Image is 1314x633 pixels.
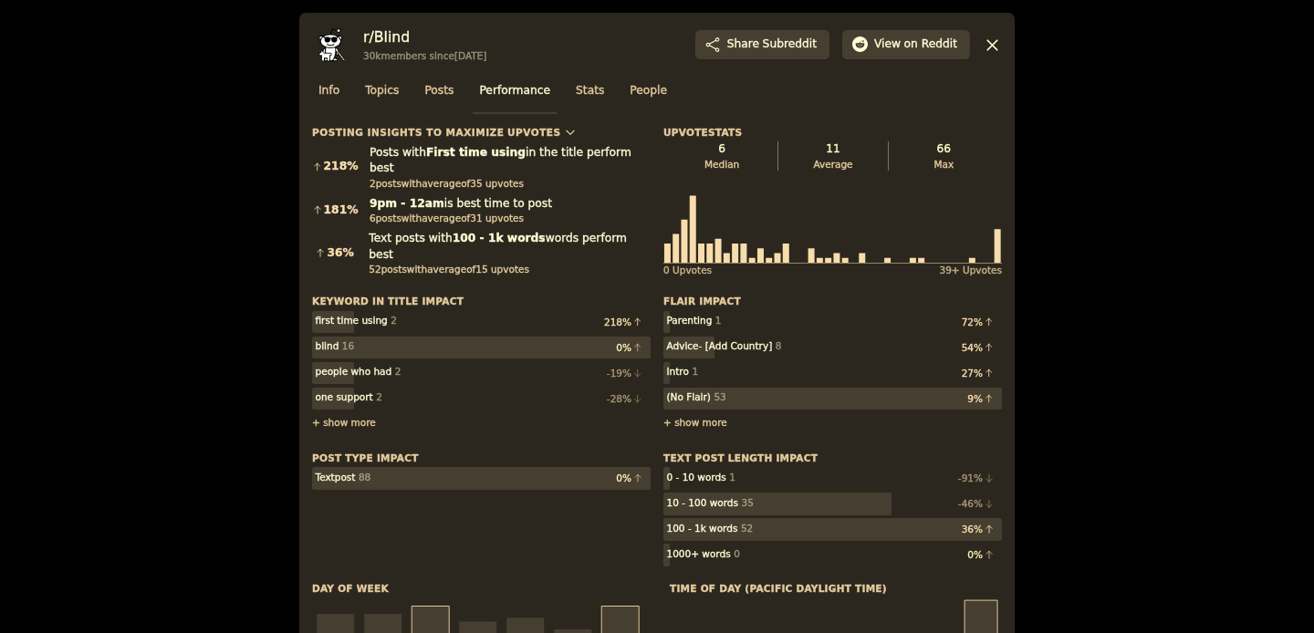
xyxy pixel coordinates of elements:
div: -19 % [607,367,651,379]
div: 72 % [962,316,1002,328]
div: 11 [785,141,881,158]
span: + show more [312,416,376,429]
div: Average [785,158,881,171]
div: -91 % [958,472,1002,484]
a: Performance [473,77,557,114]
button: Upvotes [507,126,577,139]
div: Posting Insights to maximize [312,126,504,139]
div: Text post [316,471,356,483]
div: 16 [342,339,354,352]
div: one support [316,390,373,403]
span: Topics [365,83,399,99]
div: 2 [376,390,382,403]
div: -28 % [607,392,651,405]
button: Viewon Reddit [842,30,970,59]
span: Performance [479,83,550,99]
div: 0 % [967,548,1002,561]
div: Advice- [Add Country] [667,339,773,352]
div: 36 % [327,245,353,262]
div: 6 post s with average of 31 upvote s [370,212,651,224]
b: 100 - 1k words [453,232,546,244]
div: Parenting [667,314,713,327]
a: Stats [569,77,610,114]
div: 100 - 1k words [667,522,738,534]
div: 10 - 100 words [667,496,738,509]
div: -46 % [958,497,1002,510]
div: Max [895,158,992,171]
h3: Text Post Length Impact [663,451,1002,464]
div: 52 [741,522,753,534]
a: People [623,77,673,114]
b: 9pm - 12am [370,197,444,210]
span: People [630,83,667,99]
div: 8 [776,339,782,352]
h3: Day of week [312,582,644,595]
a: Topics [359,77,405,114]
div: 0 Upvote s [663,264,712,276]
div: first time using [316,314,388,327]
div: 1 [729,471,735,483]
div: blind [316,339,339,352]
div: Text posts with words perform best [369,231,651,263]
img: Blind [312,26,350,64]
span: Stats [576,83,604,99]
h3: Time of day ( Pacific Daylight Time ) [670,582,1002,595]
span: Posts [424,83,454,99]
b: First time using [426,146,526,159]
a: Posts [418,77,460,114]
div: 35 [741,496,753,509]
div: 2 post s with average of 35 upvote s [370,177,651,190]
span: Info [318,83,339,99]
div: 52 post s with average of 15 upvote s [369,263,651,275]
div: 27 % [962,367,1002,379]
button: ShareSubreddit [695,30,829,59]
div: 218 % [604,316,651,328]
div: 39+ Upvotes [939,264,1002,276]
div: 88 [359,471,370,483]
h3: Upvote Stats [663,126,742,139]
span: on Reddit [904,36,957,53]
div: 53 [714,390,725,403]
a: Info [312,77,346,114]
div: is best time to post [370,196,651,213]
div: 0 [734,547,740,560]
div: 6 [673,141,771,158]
span: View [874,36,957,53]
div: 54 % [962,341,1002,354]
div: 66 [895,141,992,158]
h3: Keyword in title impact [312,295,651,307]
div: 2 [395,365,401,378]
h3: r/ Blind [363,27,486,47]
div: 9 % [967,392,1002,405]
div: 2 [391,314,397,327]
div: 0 - 10 words [667,471,726,483]
div: Posts with in the title perform best [370,145,651,177]
span: Share [727,36,817,53]
div: 36 % [962,523,1002,535]
div: 1 [692,365,698,378]
h3: Flair impact [663,295,1002,307]
div: 30k members since [DATE] [363,49,486,62]
span: Subreddit [763,36,817,53]
h3: Post Type Impact [312,451,651,464]
div: 1 [715,314,722,327]
div: 0 % [616,341,651,354]
div: Median [673,158,771,171]
div: Intro [667,365,689,378]
div: 181 % [324,202,359,219]
div: 0 % [616,472,651,484]
div: 218 % [324,159,359,175]
div: people who had [316,365,392,378]
span: + show more [663,416,727,429]
span: Upvotes [507,126,561,139]
div: (No Flair) [667,390,711,403]
div: 1000+ words [667,547,731,560]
